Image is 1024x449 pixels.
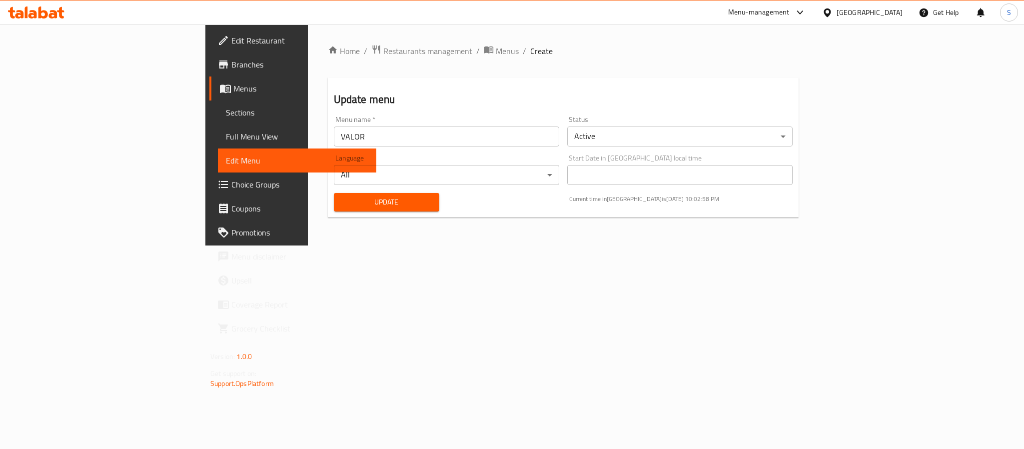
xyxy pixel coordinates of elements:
div: Active [567,126,793,146]
a: Grocery Checklist [209,316,376,340]
a: Support.OpsPlatform [210,377,274,390]
span: Upsell [231,274,368,286]
a: Coupons [209,196,376,220]
span: Branches [231,58,368,70]
span: Promotions [231,226,368,238]
span: Choice Groups [231,178,368,190]
span: S [1007,7,1011,18]
div: All [334,165,559,185]
li: / [523,45,526,57]
h2: Update menu [334,92,793,107]
span: Update [342,196,432,208]
nav: breadcrumb [328,44,799,57]
span: Full Menu View [226,130,368,142]
a: Promotions [209,220,376,244]
span: Create [530,45,553,57]
p: Current time in [GEOGRAPHIC_DATA] is [DATE] 10:02:58 PM [569,194,793,203]
span: Sections [226,106,368,118]
span: Menus [496,45,519,57]
a: Edit Menu [218,148,376,172]
a: Sections [218,100,376,124]
a: Edit Restaurant [209,28,376,52]
div: [GEOGRAPHIC_DATA] [837,7,903,18]
span: Get support on: [210,367,256,380]
span: Edit Restaurant [231,34,368,46]
a: Menus [209,76,376,100]
a: Restaurants management [371,44,472,57]
a: Coverage Report [209,292,376,316]
a: Upsell [209,268,376,292]
a: Menu disclaimer [209,244,376,268]
input: Please enter Menu name [334,126,559,146]
li: / [476,45,480,57]
button: Update [334,193,440,211]
a: Branches [209,52,376,76]
span: Menu disclaimer [231,250,368,262]
span: Edit Menu [226,154,368,166]
a: Full Menu View [218,124,376,148]
div: Menu-management [728,6,790,18]
span: Menus [233,82,368,94]
span: Coverage Report [231,298,368,310]
span: Coupons [231,202,368,214]
span: Grocery Checklist [231,322,368,334]
a: Choice Groups [209,172,376,196]
span: Restaurants management [383,45,472,57]
span: 1.0.0 [236,350,252,363]
span: Version: [210,350,235,363]
a: Menus [484,44,519,57]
